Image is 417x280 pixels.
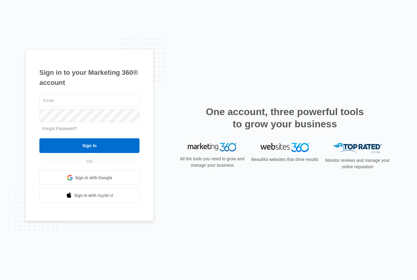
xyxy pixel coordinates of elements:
[260,143,309,152] img: Websites 360
[42,126,77,131] a: Forgot Password?
[178,156,246,169] p: All the tools you need to grow and manage your business
[323,157,392,170] p: Monitor reviews and manage your online reputation
[39,188,140,203] a: Sign in with Apple Id
[82,158,97,165] span: OR
[39,170,140,185] a: Sign in with Google
[39,94,140,107] input: Email
[75,175,112,181] span: Sign in with Google
[39,67,140,88] h1: Sign in to your Marketing 360® account
[333,143,382,153] img: Top Rated Local
[204,106,366,130] h2: One account, three powerful tools to grow your business
[251,156,319,163] p: Beautiful websites that drive results
[74,192,113,199] span: Sign in with Apple Id
[188,143,237,151] img: Marketing 360
[39,138,140,153] input: Sign In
